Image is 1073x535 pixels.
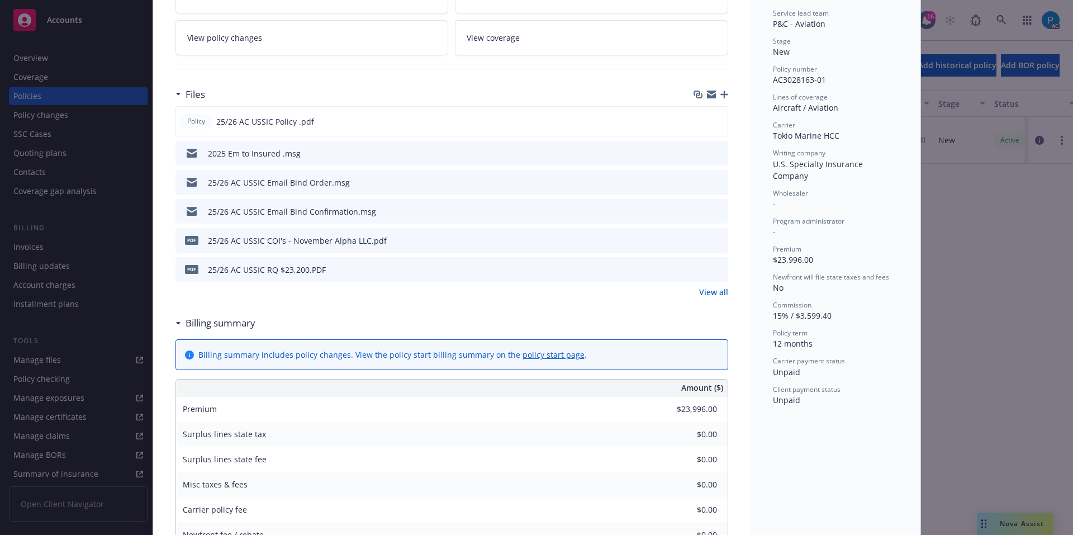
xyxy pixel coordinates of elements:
span: - [773,198,776,209]
span: View policy changes [187,32,262,44]
span: Unpaid [773,367,800,377]
button: download file [696,264,705,276]
span: 15% / $3,599.40 [773,310,832,321]
button: download file [696,206,705,217]
button: preview file [714,235,724,247]
a: View policy changes [175,20,449,55]
button: preview file [714,148,724,159]
span: P&C - Aviation [773,18,825,29]
h3: Billing summary [186,316,255,330]
span: $23,996.00 [773,254,813,265]
div: Billing summary [175,316,255,330]
div: 25/26 AC USSIC COI's - November Alpha LLC.pdf [208,235,387,247]
button: download file [696,235,705,247]
div: Billing summary includes policy changes. View the policy start billing summary on the . [198,349,587,361]
button: download file [696,148,705,159]
div: 2025 Em to Insured .msg [208,148,301,159]
span: pdf [185,236,198,244]
span: Service lead team [773,8,829,18]
span: View coverage [467,32,520,44]
span: Policy term [773,328,808,338]
span: New [773,46,790,57]
span: Commission [773,300,811,310]
a: View coverage [455,20,728,55]
span: Surplus lines state fee [183,454,267,465]
span: Program administrator [773,216,844,226]
button: preview file [714,264,724,276]
span: Unpaid [773,395,800,405]
span: Misc taxes & fees [183,479,248,490]
button: preview file [714,206,724,217]
span: 25/26 AC USSIC Policy .pdf [216,116,314,127]
h3: Files [186,87,205,102]
input: 0.00 [651,476,724,493]
span: Policy number [773,64,817,74]
input: 0.00 [651,426,724,443]
span: U.S. Specialty Insurance Company [773,159,865,181]
span: - [773,226,776,237]
button: preview file [714,177,724,188]
span: No [773,282,784,293]
span: 12 months [773,338,813,349]
input: 0.00 [651,501,724,518]
div: Aircraft / Aviation [773,102,898,113]
span: Client payment status [773,385,841,394]
span: Lines of coverage [773,92,828,102]
span: AC3028163-01 [773,74,826,85]
a: policy start page [523,349,585,360]
span: Stage [773,36,791,46]
span: Carrier payment status [773,356,845,366]
span: Premium [773,244,801,254]
span: Wholesaler [773,188,808,198]
span: Amount ($) [681,382,723,394]
button: preview file [713,116,723,127]
button: download file [695,116,704,127]
div: Files [175,87,205,102]
span: Policy [185,116,207,126]
span: Tokio Marine HCC [773,130,839,141]
div: 25/26 AC USSIC Email Bind Confirmation.msg [208,206,376,217]
span: Premium [183,404,217,414]
input: 0.00 [651,401,724,418]
div: 25/26 AC USSIC Email Bind Order.msg [208,177,350,188]
input: 0.00 [651,451,724,468]
a: View all [699,286,728,298]
div: 25/26 AC USSIC RQ $23,200.PDF [208,264,326,276]
button: download file [696,177,705,188]
span: Writing company [773,148,825,158]
span: PDF [185,265,198,273]
span: Carrier [773,120,795,130]
span: Carrier policy fee [183,504,247,515]
span: Newfront will file state taxes and fees [773,272,889,282]
span: Surplus lines state tax [183,429,266,439]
